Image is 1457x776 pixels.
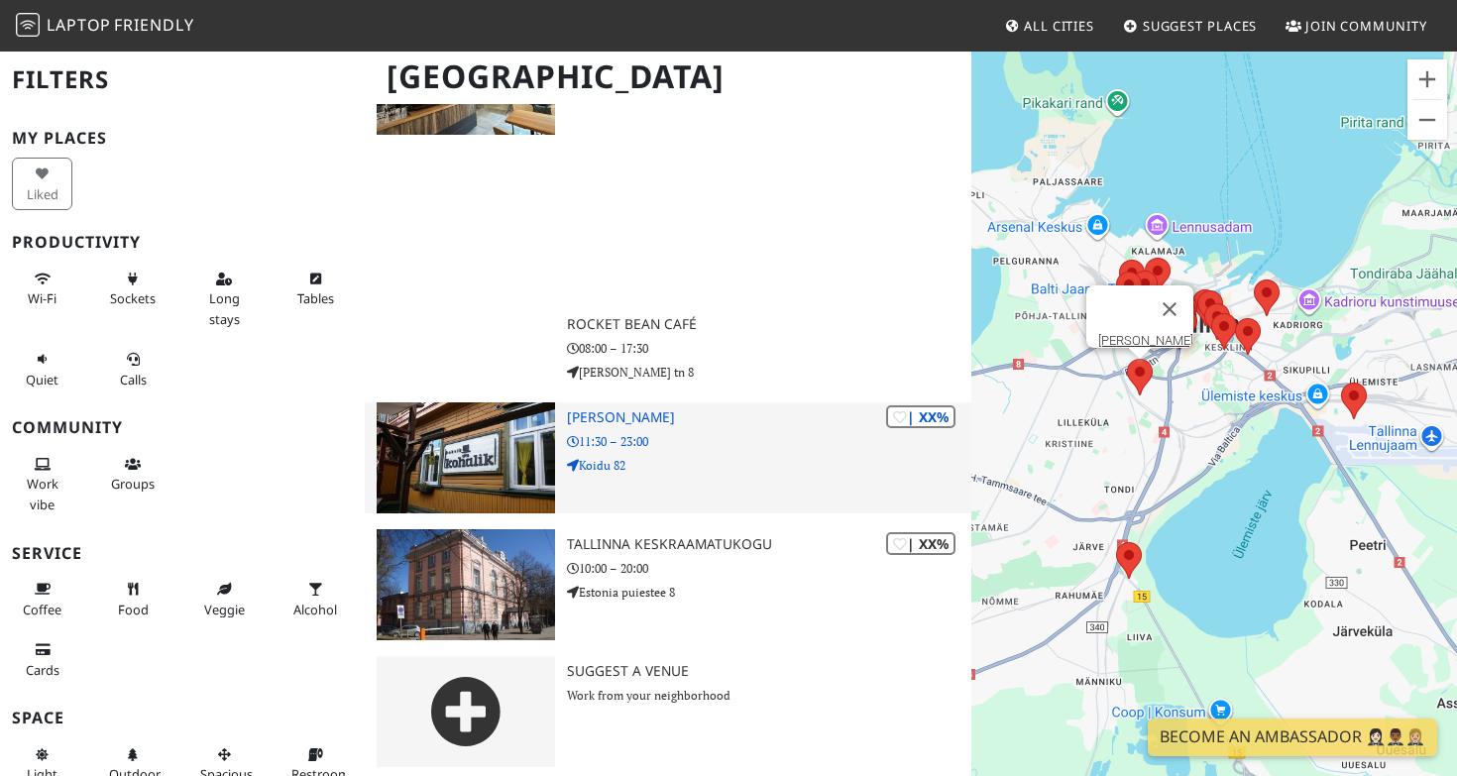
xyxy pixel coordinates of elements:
[567,559,971,578] p: 10:00 – 20:00
[12,50,353,110] h2: Filters
[28,289,56,307] span: Stable Wi-Fi
[120,371,147,388] span: Video/audio calls
[1305,17,1427,35] span: Join Community
[12,448,72,520] button: Work vibe
[1407,100,1447,140] button: Zoom out
[12,263,72,315] button: Wi-Fi
[365,24,972,387] a: Rocket Bean Café | XX% Rocket Bean Café 08:00 – 17:30 [PERSON_NAME] tn 8
[12,633,72,686] button: Cards
[567,456,971,475] p: Koidu 82
[365,529,972,640] a: Tallinna Keskraamatukogu | XX% Tallinna Keskraamatukogu 10:00 – 20:00 Estonia puiestee 8
[12,573,72,625] button: Coffee
[285,263,346,315] button: Tables
[1024,17,1094,35] span: All Cities
[1278,8,1435,44] a: Join Community
[567,339,971,358] p: 08:00 – 17:30
[567,363,971,382] p: [PERSON_NAME] tn 8
[567,536,971,553] h3: Tallinna Keskraamatukogu
[365,656,972,767] a: Suggest a Venue Work from your neighborhood
[12,544,353,563] h3: Service
[16,9,194,44] a: LaptopFriendly LaptopFriendly
[567,409,971,426] h3: [PERSON_NAME]
[23,601,61,618] span: Coffee
[567,583,971,602] p: Estonia puiestee 8
[111,475,155,493] span: Group tables
[209,289,240,327] span: Long stays
[371,50,968,104] h1: [GEOGRAPHIC_DATA]
[377,529,555,640] img: Tallinna Keskraamatukogu
[365,402,972,513] a: Kohvik Kohalik | XX% [PERSON_NAME] 11:30 – 23:00 Koidu 82
[886,405,955,428] div: | XX%
[1143,17,1258,35] span: Suggest Places
[377,402,555,513] img: Kohvik Kohalik
[285,573,346,625] button: Alcohol
[12,233,353,252] h3: Productivity
[204,601,245,618] span: Veggie
[12,709,353,727] h3: Space
[16,13,40,37] img: LaptopFriendly
[103,343,164,395] button: Calls
[110,289,156,307] span: Power sockets
[567,432,971,451] p: 11:30 – 23:00
[293,601,337,618] span: Alcohol
[377,656,555,767] img: gray-place-d2bdb4477600e061c01bd816cc0f2ef0cfcb1ca9e3ad78868dd16fb2af073a21.png
[26,371,58,388] span: Quiet
[996,8,1102,44] a: All Cities
[567,686,971,705] p: Work from your neighborhood
[103,573,164,625] button: Food
[12,343,72,395] button: Quiet
[103,448,164,500] button: Groups
[297,289,334,307] span: Work-friendly tables
[567,663,971,680] h3: Suggest a Venue
[1407,59,1447,99] button: Zoom in
[567,316,971,333] h3: Rocket Bean Café
[103,263,164,315] button: Sockets
[194,573,255,625] button: Veggie
[1146,285,1193,333] button: Close
[47,14,111,36] span: Laptop
[27,475,58,512] span: People working
[1115,8,1266,44] a: Suggest Places
[886,532,955,555] div: | XX%
[12,418,353,437] h3: Community
[12,129,353,148] h3: My Places
[118,601,149,618] span: Food
[114,14,193,36] span: Friendly
[194,263,255,335] button: Long stays
[1098,333,1193,348] a: [PERSON_NAME]
[26,661,59,679] span: Credit cards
